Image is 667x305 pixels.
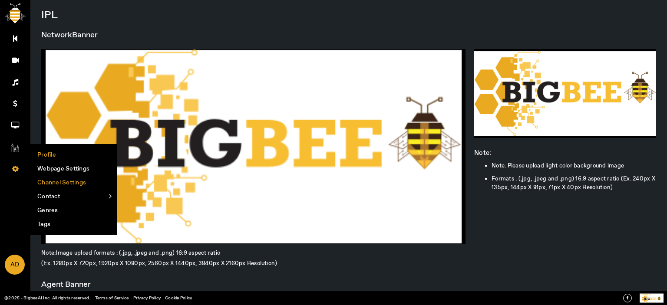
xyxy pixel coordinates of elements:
[4,295,91,301] a: ©2025 - BigbeeAI Inc. All rights reserved.
[474,149,656,157] div: Note:
[41,11,656,24] div: IPL
[6,256,24,274] span: AD
[643,293,646,295] tspan: owe
[646,293,647,295] tspan: r
[31,190,117,203] a: Contact
[492,162,656,171] li: Note: Please upload light color background image
[41,273,656,292] h1: Agent Banner
[41,258,656,268] p: (Ex. 1280px X 720px, 1920px X 1080px, 2560px X 1440px, 3840px X 2160px Resolution)
[492,171,656,192] li: Formats : (.jpg, .jpeg and .png) 16:9 aspect ratio (Ex. 240px X 135px, 144px X 81px, 71px X 40px ...
[165,295,192,301] a: Cookie Policy
[133,295,161,301] a: Privacy Policy
[31,176,117,190] li: Channel Settings
[41,28,656,42] h1: Banner
[41,30,72,40] span: Network
[95,295,129,301] a: Terms of Service
[5,3,26,23] img: bigbee-logo.png
[31,203,117,217] li: Genres
[647,293,651,295] tspan: ed By
[31,217,117,231] li: Tags
[642,293,643,295] tspan: P
[5,255,25,275] a: AD
[41,249,656,268] span: Note:Image upload formats : (.jpg, .jpeg and .png) 16:9 aspect ratio
[31,162,117,176] li: Webpage Settings
[31,148,117,162] li: Profile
